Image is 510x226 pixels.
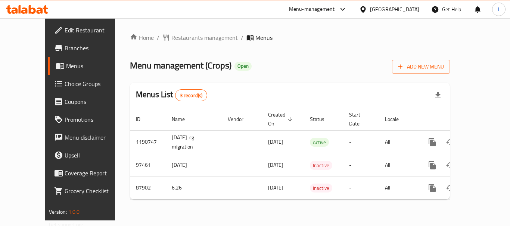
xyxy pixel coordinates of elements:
[166,154,222,176] td: [DATE]
[166,176,222,199] td: 6.26
[175,92,207,99] span: 3 record(s)
[171,33,238,42] span: Restaurants management
[268,137,283,147] span: [DATE]
[48,75,130,93] a: Choice Groups
[423,156,441,174] button: more
[310,184,332,192] span: Inactive
[379,130,417,154] td: All
[310,161,332,170] div: Inactive
[370,5,419,13] div: [GEOGRAPHIC_DATA]
[343,130,379,154] td: -
[241,33,243,42] li: /
[65,115,124,124] span: Promotions
[234,63,252,69] span: Open
[289,5,335,14] div: Menu-management
[136,89,207,101] h2: Menus List
[130,108,501,200] table: enhanced table
[441,179,459,197] button: Change Status
[48,93,130,111] a: Coupons
[48,57,130,75] a: Menus
[310,161,332,170] span: Inactive
[48,111,130,128] a: Promotions
[417,108,501,131] th: Actions
[130,130,166,154] td: 1190747
[49,207,67,217] span: Version:
[48,146,130,164] a: Upsell
[68,207,80,217] span: 1.0.0
[130,57,231,74] span: Menu management ( Crops )
[343,176,379,199] td: -
[48,128,130,146] a: Menu disclaimer
[268,160,283,170] span: [DATE]
[166,130,222,154] td: [DATE]-cg migration
[379,176,417,199] td: All
[268,110,295,128] span: Created On
[343,154,379,176] td: -
[498,5,499,13] span: l
[398,62,444,71] span: Add New Menu
[310,138,329,147] span: Active
[65,187,124,195] span: Grocery Checklist
[234,62,252,71] div: Open
[255,33,273,42] span: Menus
[130,33,154,42] a: Home
[65,133,124,142] span: Menu disclaimer
[65,151,124,160] span: Upsell
[65,169,124,178] span: Coverage Report
[66,61,124,70] span: Menus
[349,110,370,128] span: Start Date
[441,133,459,151] button: Change Status
[385,115,408,124] span: Locale
[48,182,130,200] a: Grocery Checklist
[441,156,459,174] button: Change Status
[130,176,166,199] td: 87902
[65,79,124,88] span: Choice Groups
[423,179,441,197] button: more
[130,154,166,176] td: 97461
[130,33,450,42] nav: breadcrumb
[48,21,130,39] a: Edit Restaurant
[175,89,208,101] div: Total records count
[423,133,441,151] button: more
[310,115,334,124] span: Status
[429,86,447,104] div: Export file
[228,115,253,124] span: Vendor
[136,115,150,124] span: ID
[48,39,130,57] a: Branches
[268,183,283,192] span: [DATE]
[65,97,124,106] span: Coupons
[172,115,195,124] span: Name
[379,154,417,176] td: All
[162,33,238,42] a: Restaurants management
[65,26,124,35] span: Edit Restaurant
[392,60,450,74] button: Add New Menu
[48,164,130,182] a: Coverage Report
[157,33,159,42] li: /
[65,44,124,52] span: Branches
